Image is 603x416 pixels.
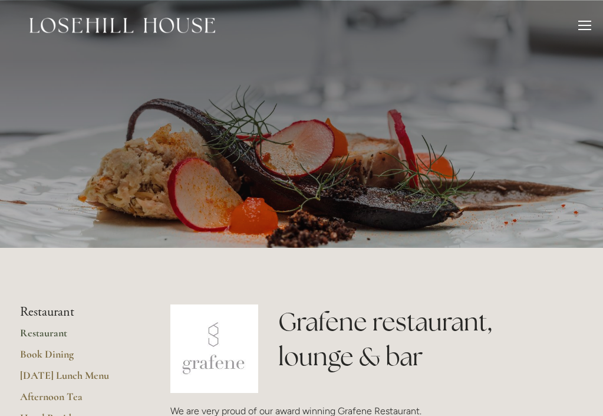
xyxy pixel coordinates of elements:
[20,304,133,320] li: Restaurant
[170,304,259,393] img: grafene.jpg
[278,304,583,374] h1: Grafene restaurant, lounge & bar
[29,18,215,33] img: Losehill House
[20,326,133,348] a: Restaurant
[20,369,133,390] a: [DATE] Lunch Menu
[20,348,133,369] a: Book Dining
[20,390,133,411] a: Afternoon Tea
